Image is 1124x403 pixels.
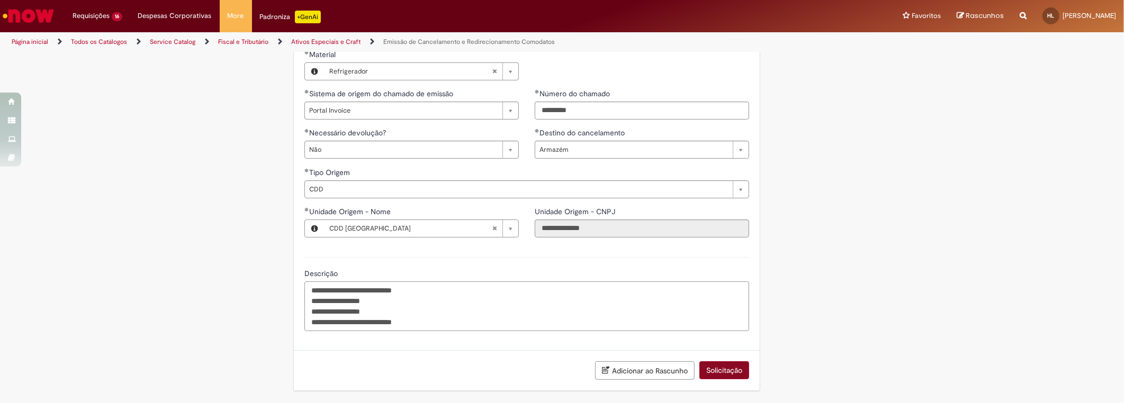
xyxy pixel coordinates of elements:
input: Unidade Origem - CNPJ [535,219,749,237]
a: Emissão de Cancelamento e Redirecionamento Comodatos [383,38,555,46]
textarea: Descrição [304,281,749,331]
span: Obrigatório Preenchido [304,168,309,172]
span: Unidade Origem - Nome [309,207,393,216]
a: CDD [GEOGRAPHIC_DATA]Limpar campo Unidade Origem - Nome [324,220,518,237]
span: CDD [GEOGRAPHIC_DATA] [329,220,492,237]
a: Todos os Catálogos [71,38,127,46]
button: Unidade Origem - Nome, Visualizar este registro CDD Fortaleza [305,220,324,237]
a: Rascunhos [957,11,1004,21]
a: Service Catalog [150,38,195,46]
span: Não [309,141,497,158]
span: Obrigatório Preenchido [304,129,309,133]
div: Padroniza [260,11,321,23]
span: Portal Invoice [309,102,497,119]
span: Necessários - Material [309,50,338,59]
span: More [228,11,244,21]
span: [PERSON_NAME] [1063,11,1116,20]
span: Necessário devolução? [309,128,388,138]
span: Despesas Corporativas [138,11,212,21]
a: Página inicial [12,38,48,46]
p: +GenAi [295,11,321,23]
span: CDD [309,181,727,198]
span: Tipo Origem [309,168,352,177]
label: Somente leitura - Unidade Origem - CNPJ [535,206,617,217]
span: Somente leitura - Unidade Origem - CNPJ [535,207,617,216]
button: Adicionar ao Rascunho [595,361,695,380]
span: Obrigatório Preenchido [535,129,539,133]
span: Armazém [539,141,727,158]
span: HL [1048,12,1055,19]
span: 16 [112,12,122,21]
span: Obrigatório Preenchido [304,50,309,54]
input: Número do chamado [535,102,749,120]
ul: Trilhas de página [8,32,741,52]
span: Descrição [304,269,340,278]
a: Ativos Especiais e Craft [291,38,361,46]
span: Destino do cancelamento [539,128,627,138]
img: ServiceNow [1,5,56,26]
span: Rascunhos [966,11,1004,21]
button: Solicitação [699,361,749,379]
button: Material, Visualizar este registro Refrigerador [305,63,324,80]
abbr: Limpar campo Unidade Origem - Nome [487,220,502,237]
span: Número do chamado [539,89,612,98]
a: RefrigeradorLimpar campo Material [324,63,518,80]
span: Requisições [73,11,110,21]
abbr: Limpar campo Material [487,63,502,80]
span: Favoritos [912,11,941,21]
span: Obrigatório Preenchido [535,89,539,94]
span: Refrigerador [329,63,492,80]
span: Obrigatório Preenchido [304,207,309,212]
span: Obrigatório Preenchido [304,89,309,94]
span: Sistema de origem do chamado de emissão [309,89,455,98]
a: Fiscal e Tributário [218,38,268,46]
